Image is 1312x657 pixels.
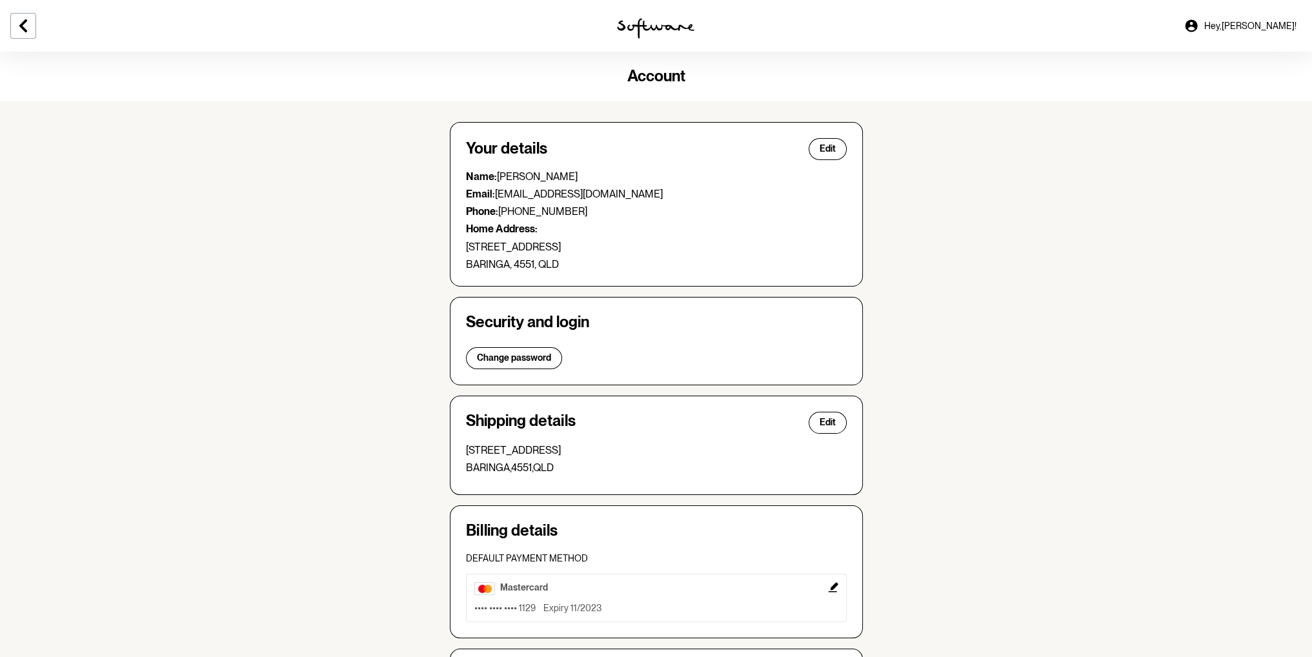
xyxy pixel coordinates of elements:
a: Hey,[PERSON_NAME]! [1176,10,1304,41]
p: •••• •••• •••• 1129 [474,603,536,614]
h4: Shipping details [466,412,576,434]
strong: Email: [466,188,495,200]
img: software logo [617,18,694,39]
span: Change password [477,352,551,363]
button: Edit [809,138,847,160]
span: Edit [820,417,836,428]
p: [STREET_ADDRESS] [466,444,847,456]
button: Edit [809,412,847,434]
p: BARINGA , 4551 , QLD [466,461,847,474]
button: Change password [466,347,562,369]
h4: Billing details [466,521,847,540]
img: mastercard.2d2867b1b222a5e6c6da.webp [474,582,495,595]
strong: Name: [466,170,497,183]
strong: Home Address: [466,223,538,235]
p: [PHONE_NUMBER] [466,205,847,217]
p: Expiry 11/2023 [543,603,601,614]
span: Account [627,66,685,85]
h4: Your details [466,139,547,158]
p: [EMAIL_ADDRESS][DOMAIN_NAME] [466,188,847,200]
h4: Security and login [466,313,847,332]
strong: Phone: [466,205,498,217]
span: Edit [820,143,836,154]
span: mastercard [500,582,548,592]
span: Hey, [PERSON_NAME] ! [1204,21,1297,32]
p: [PERSON_NAME] [466,170,847,183]
button: Edit [466,574,847,622]
p: [STREET_ADDRESS] [466,241,847,253]
p: BARINGA, 4551, QLD [466,258,847,270]
span: Default payment method [466,553,588,563]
